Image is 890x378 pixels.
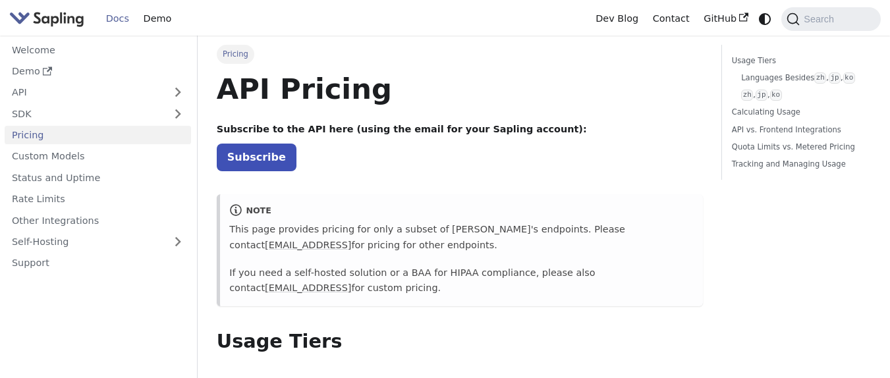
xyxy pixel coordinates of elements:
code: jp [829,72,841,84]
code: ko [770,90,782,101]
code: zh [814,72,826,84]
a: API [5,83,165,102]
a: Sapling.aiSapling.ai [9,9,89,28]
a: Self-Hosting [5,232,191,252]
span: Search [800,14,842,24]
strong: Subscribe to the API here (using the email for your Sapling account): [217,124,587,134]
p: If you need a self-hosted solution or a BAA for HIPAA compliance, please also contact for custom ... [229,265,693,297]
h1: API Pricing [217,71,703,107]
button: Expand sidebar category 'API' [165,83,191,102]
a: Usage Tiers [732,55,866,67]
button: Search (Command+K) [781,7,880,31]
a: Support [5,254,191,273]
button: Switch between dark and light mode (currently system mode) [756,9,775,28]
a: API vs. Frontend Integrations [732,124,866,136]
a: Pricing [5,126,191,145]
a: Demo [136,9,179,29]
a: Contact [646,9,697,29]
a: Other Integrations [5,211,191,230]
a: Welcome [5,40,191,59]
a: Languages Besideszh,jp,ko [741,72,862,84]
a: Dev Blog [588,9,645,29]
a: GitHub [696,9,755,29]
a: Calculating Usage [732,106,866,119]
code: ko [843,72,855,84]
code: zh [741,90,753,101]
a: Subscribe [217,144,296,171]
span: Pricing [217,45,254,63]
a: [EMAIL_ADDRESS] [265,240,351,250]
a: Status and Uptime [5,168,191,187]
div: note [229,203,693,219]
p: This page provides pricing for only a subset of [PERSON_NAME]'s endpoints. Please contact for pri... [229,222,693,254]
a: zh,jp,ko [741,89,862,101]
a: Custom Models [5,147,191,166]
h2: Usage Tiers [217,330,703,354]
code: jp [756,90,767,101]
a: SDK [5,104,165,123]
button: Expand sidebar category 'SDK' [165,104,191,123]
a: Tracking and Managing Usage [732,158,866,171]
nav: Breadcrumbs [217,45,703,63]
a: Docs [99,9,136,29]
a: [EMAIL_ADDRESS] [265,283,351,293]
a: Quota Limits vs. Metered Pricing [732,141,866,153]
img: Sapling.ai [9,9,84,28]
a: Rate Limits [5,190,191,209]
a: Demo [5,62,191,81]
